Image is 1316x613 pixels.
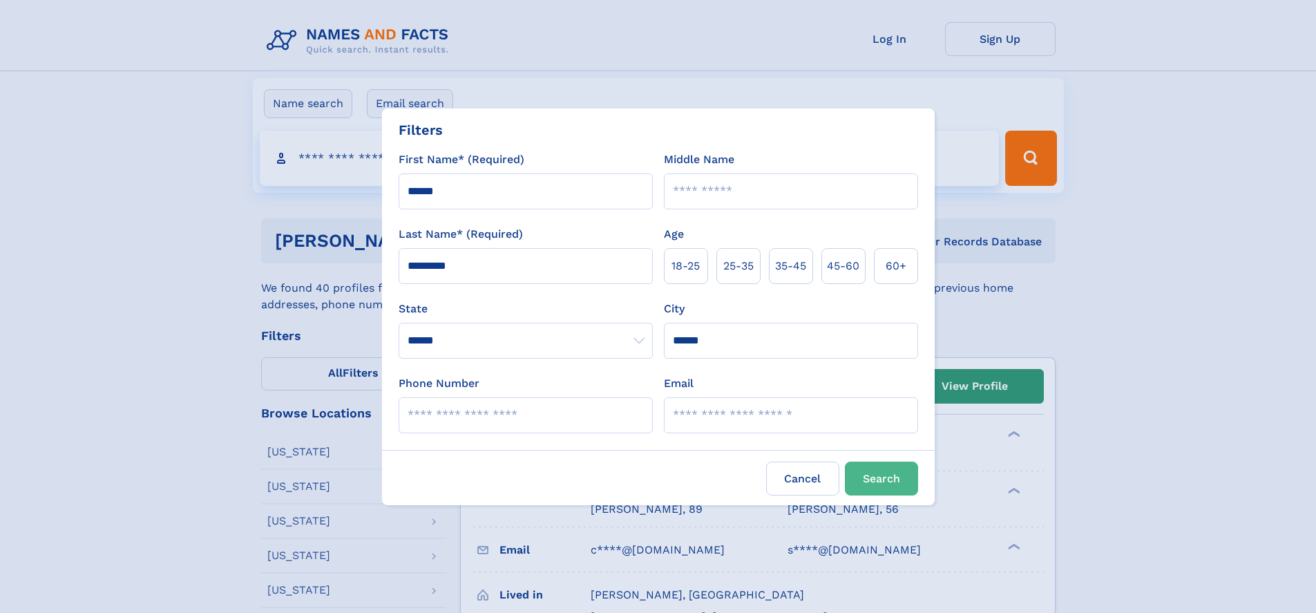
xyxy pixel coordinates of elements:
[671,258,700,274] span: 18‑25
[775,258,806,274] span: 35‑45
[664,375,694,392] label: Email
[399,375,479,392] label: Phone Number
[664,226,684,243] label: Age
[399,151,524,168] label: First Name* (Required)
[886,258,906,274] span: 60+
[827,258,859,274] span: 45‑60
[723,258,754,274] span: 25‑35
[399,301,653,317] label: State
[664,151,734,168] label: Middle Name
[399,120,443,140] div: Filters
[664,301,685,317] label: City
[399,226,523,243] label: Last Name* (Required)
[845,462,918,496] button: Search
[766,462,839,496] label: Cancel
